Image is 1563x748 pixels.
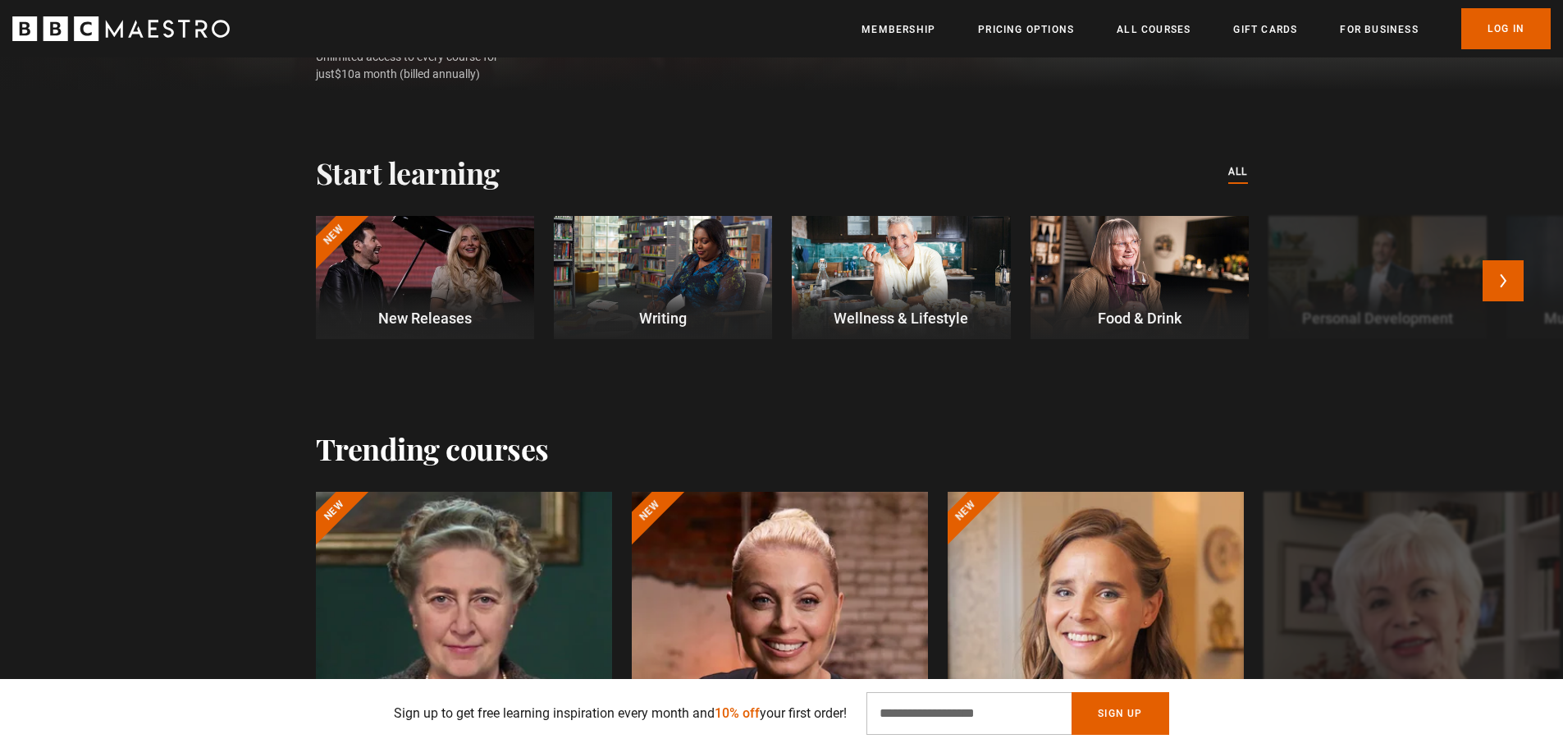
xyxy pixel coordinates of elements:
p: Wellness & Lifestyle [792,307,1010,329]
span: $10 [335,67,354,80]
p: Personal Development [1268,307,1487,329]
a: Wellness & Lifestyle [792,216,1010,339]
a: All [1228,163,1248,181]
p: Writing [554,307,772,329]
svg: BBC Maestro [12,16,230,41]
a: Personal Development [1268,216,1487,339]
a: For business [1340,21,1418,38]
h2: Start learning [316,155,500,190]
p: Sign up to get free learning inspiration every month and your first order! [394,704,847,723]
h2: Trending courses [316,431,549,466]
a: Membership [861,21,935,38]
p: Food & Drink [1031,307,1249,329]
a: Writing [554,216,772,339]
nav: Primary [861,8,1551,49]
a: Pricing Options [978,21,1074,38]
button: Sign Up [1072,692,1168,735]
span: 10% off [715,705,760,721]
a: Gift Cards [1233,21,1297,38]
a: New New Releases [316,216,534,339]
p: New Releases [315,307,533,329]
span: Unlimited access to every course for just a month (billed annually) [316,48,537,83]
a: Log In [1461,8,1551,49]
a: Food & Drink [1031,216,1249,339]
a: All Courses [1117,21,1191,38]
